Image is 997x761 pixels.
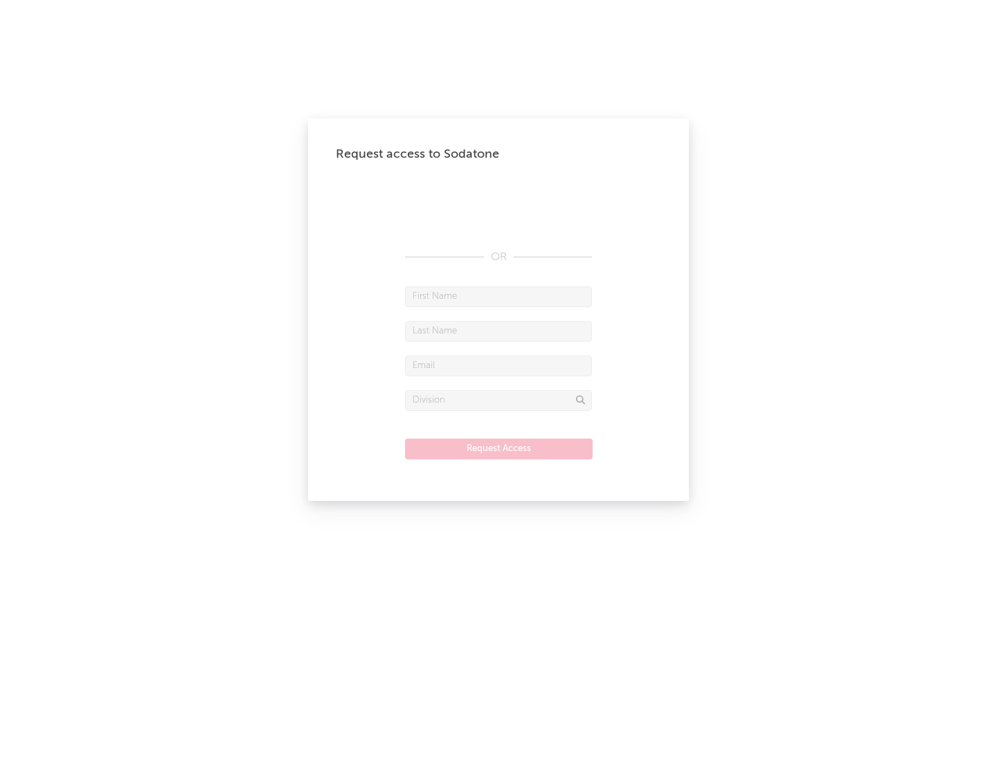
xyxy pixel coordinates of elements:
input: First Name [405,286,592,307]
div: OR [405,249,592,266]
button: Request Access [405,439,593,459]
input: Division [405,390,592,411]
div: Request access to Sodatone [336,146,661,163]
input: Email [405,356,592,376]
input: Last Name [405,321,592,342]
